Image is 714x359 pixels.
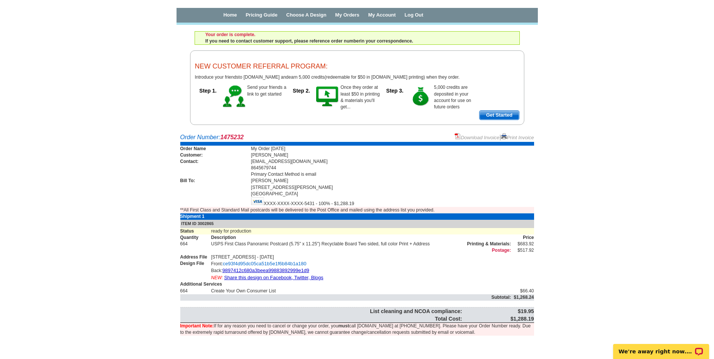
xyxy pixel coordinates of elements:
span: Send your friends a link to get started [247,85,286,96]
div: | [455,133,534,142]
span: Introduce your friends [195,75,239,80]
a: 9897412c680a3beea99883892999e1d9 [222,268,309,273]
span: Get Started [480,111,519,120]
td: Design File [180,260,211,268]
a: Pricing Guide [246,12,278,18]
td: If for any reason you need to cancel or change your order, you call [DOMAIN_NAME] at [PHONE_NUMBE... [180,323,534,336]
a: My Account [368,12,396,18]
h3: NEW CUSTOMER REFERRAL PROGRAM: [195,63,519,70]
td: Description [211,234,511,241]
td: [EMAIL_ADDRESS][DOMAIN_NAME] [251,158,534,165]
b: must [338,323,349,329]
font: Important Note: [180,323,214,329]
a: Share this design on Facebook, Twitter, Blogs [224,275,323,280]
a: Home [223,12,237,18]
td: Contact: [180,158,251,165]
a: Print Invoice [501,135,534,140]
h5: Step 1. [195,88,221,93]
td: [PERSON_NAME] [251,152,534,158]
h5: Step 3. [382,88,408,93]
td: Primary Contact Method is email [251,171,534,178]
td: $19.95 [462,307,534,315]
td: [STREET_ADDRESS][PERSON_NAME] [251,184,534,191]
td: Address File [180,254,211,260]
img: small-pdf-icon.gif [455,133,461,139]
td: $1,288.19 [462,315,534,322]
td: [PERSON_NAME] [251,178,534,184]
td: **All First Class and Standard Mail postcards will be delivered to the Post Office and mailed usi... [180,207,534,213]
a: Choose A Design [286,12,327,18]
td: USPS First Class Panoramic Postcard (5.75" x 11.25") Recyclable Board Two sided, full color Print... [211,241,511,247]
p: to [DOMAIN_NAME] and (redeemable for $50 in [DOMAIN_NAME] printing) when they order. [195,74,519,81]
td: Create Your Own Consumer List [211,288,511,294]
span: earn 5,000 credits [288,75,324,80]
a: Download Invoice [455,135,499,140]
a: ce93f4d95dc05ca51b5e1f6b84b1a180 [223,261,306,266]
span: 5,000 credits are deposited in your account for use on future orders [434,85,471,109]
td: 664 [180,288,211,294]
a: Get Started [479,110,519,120]
a: Log Out [405,12,423,18]
td: [GEOGRAPHIC_DATA] [251,191,534,197]
td: Subtotal: [180,294,511,301]
td: ready for production [211,228,534,234]
td: My Order [DATE] [251,146,534,152]
div: Order Number: [180,133,534,142]
img: step-2.gif [315,84,341,109]
td: Customer: [180,152,251,158]
td: Back: [211,267,511,274]
h5: Step 2. [288,88,315,93]
td: Bill To: [180,178,251,184]
td: $66.40 [511,288,534,294]
strong: Your order is complete. [206,32,256,37]
td: Additional Services [180,281,534,288]
td: 664 [180,241,211,247]
td: [STREET_ADDRESS] - [DATE] [211,254,511,260]
img: small-print-icon.gif [501,133,507,139]
td: Total Cost: [180,315,462,322]
img: step-1.gif [221,84,247,109]
td: Order Name [180,146,251,152]
span: If you need to contact customer support, please reference order number in your correspondence. [206,32,413,44]
iframe: LiveChat chat widget [608,335,714,359]
td: Price [511,234,534,241]
span: Once they order at least $50 in printing & materials you'll get... [341,85,380,109]
td: XXXX-XXXX-XXXX-5431 - 100% - $1,288.19 [251,197,534,207]
td: 8645679744 [251,165,534,171]
strong: 1475232 [220,134,244,140]
td: Status [180,228,211,234]
td: $517.92 [511,247,534,254]
td: Quantity [180,234,211,241]
td: Shipment 1 [180,213,211,220]
span: NEW: [211,275,223,280]
td: Front: [211,260,511,268]
td: ITEM ID 3002865 [180,220,534,228]
td: $683.92 [511,241,534,247]
td: $1,268.24 [511,294,534,301]
strong: Postage: [492,248,511,253]
span: Printing & Materials: [467,241,511,247]
a: My Orders [335,12,359,18]
img: step-3.gif [408,84,434,109]
td: List cleaning and NCOA compliance: [180,307,462,315]
img: visa.gif [251,197,264,205]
